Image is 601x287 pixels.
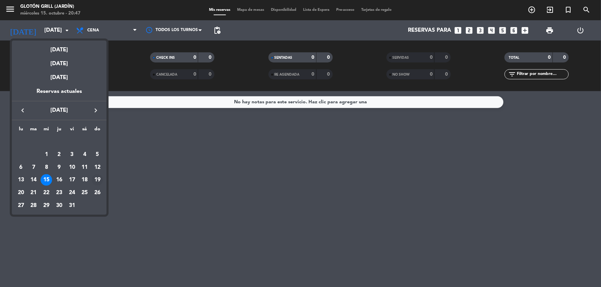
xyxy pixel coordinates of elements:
td: 27 de octubre de 2025 [15,199,27,212]
td: 19 de octubre de 2025 [91,174,104,186]
i: keyboard_arrow_right [92,106,100,114]
div: 10 [66,162,78,173]
div: 23 [53,187,65,199]
td: 12 de octubre de 2025 [91,161,104,174]
div: 30 [53,200,65,211]
div: 2 [53,149,65,160]
th: domingo [91,125,104,136]
div: 21 [28,187,40,199]
div: 8 [41,162,52,173]
div: 17 [66,174,78,186]
span: [DATE] [29,106,90,115]
div: 28 [28,200,40,211]
td: 21 de octubre de 2025 [27,186,40,199]
td: 23 de octubre de 2025 [53,186,66,199]
div: 14 [28,174,40,186]
div: 13 [15,174,27,186]
i: keyboard_arrow_left [19,106,27,114]
td: 25 de octubre de 2025 [78,186,91,199]
td: 9 de octubre de 2025 [53,161,66,174]
th: sábado [78,125,91,136]
div: 24 [66,187,78,199]
div: [DATE] [12,54,107,68]
button: keyboard_arrow_left [17,106,29,115]
div: [DATE] [12,68,107,87]
td: 22 de octubre de 2025 [40,186,53,199]
td: 14 de octubre de 2025 [27,174,40,186]
td: 6 de octubre de 2025 [15,161,27,174]
td: 2 de octubre de 2025 [53,148,66,161]
td: 13 de octubre de 2025 [15,174,27,186]
div: Reservas actuales [12,87,107,101]
div: 26 [92,187,103,199]
td: 3 de octubre de 2025 [66,148,78,161]
div: 27 [15,200,27,211]
div: 16 [53,174,65,186]
div: 4 [79,149,90,160]
div: 18 [79,174,90,186]
td: 28 de octubre de 2025 [27,199,40,212]
td: 5 de octubre de 2025 [91,148,104,161]
td: 15 de octubre de 2025 [40,174,53,186]
td: 10 de octubre de 2025 [66,161,78,174]
div: 31 [66,200,78,211]
td: 31 de octubre de 2025 [66,199,78,212]
td: 29 de octubre de 2025 [40,199,53,212]
div: 12 [92,162,103,173]
div: 29 [41,200,52,211]
td: 8 de octubre de 2025 [40,161,53,174]
td: 26 de octubre de 2025 [91,186,104,199]
div: 25 [79,187,90,199]
div: 7 [28,162,40,173]
div: 6 [15,162,27,173]
th: miércoles [40,125,53,136]
td: 11 de octubre de 2025 [78,161,91,174]
td: 4 de octubre de 2025 [78,148,91,161]
td: 18 de octubre de 2025 [78,174,91,186]
div: 5 [92,149,103,160]
div: 20 [15,187,27,199]
td: 16 de octubre de 2025 [53,174,66,186]
th: jueves [53,125,66,136]
div: 19 [92,174,103,186]
div: 1 [41,149,52,160]
td: 17 de octubre de 2025 [66,174,78,186]
td: 7 de octubre de 2025 [27,161,40,174]
th: viernes [66,125,78,136]
td: 20 de octubre de 2025 [15,186,27,199]
div: 9 [53,162,65,173]
div: 22 [41,187,52,199]
div: 15 [41,174,52,186]
td: OCT. [15,135,104,148]
td: 30 de octubre de 2025 [53,199,66,212]
td: 1 de octubre de 2025 [40,148,53,161]
td: 24 de octubre de 2025 [66,186,78,199]
div: [DATE] [12,41,107,54]
button: keyboard_arrow_right [90,106,102,115]
th: lunes [15,125,27,136]
div: 11 [79,162,90,173]
th: martes [27,125,40,136]
div: 3 [66,149,78,160]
